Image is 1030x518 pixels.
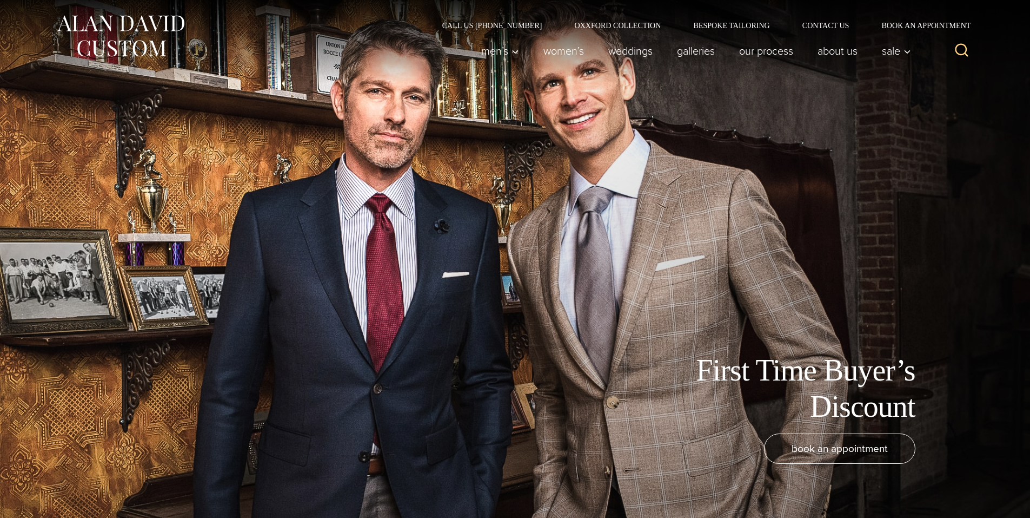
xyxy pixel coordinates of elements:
[664,40,727,62] a: Galleries
[596,40,664,62] a: weddings
[792,441,888,456] span: book an appointment
[865,22,974,29] a: Book an Appointment
[882,45,911,56] span: Sale
[426,22,559,29] a: Call Us [PHONE_NUMBER]
[727,40,805,62] a: Our Process
[949,38,975,64] button: View Search Form
[56,12,185,60] img: Alan David Custom
[677,22,786,29] a: Bespoke Tailoring
[786,22,866,29] a: Contact Us
[805,40,869,62] a: About Us
[481,45,519,56] span: Men’s
[531,40,596,62] a: Women’s
[426,22,975,29] nav: Secondary Navigation
[672,352,915,425] h1: First Time Buyer’s Discount
[558,22,677,29] a: Oxxford Collection
[764,434,915,464] a: book an appointment
[469,40,916,62] nav: Primary Navigation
